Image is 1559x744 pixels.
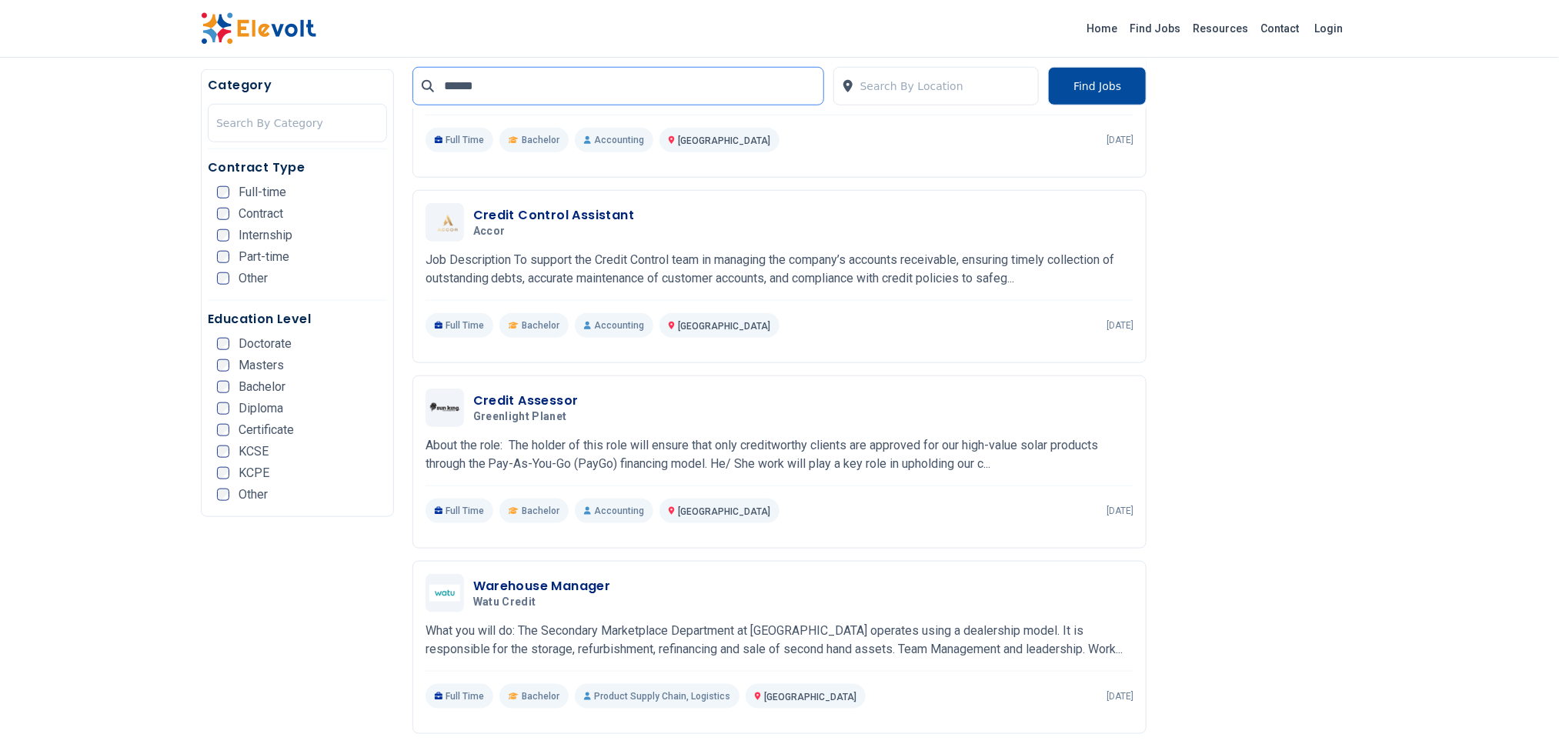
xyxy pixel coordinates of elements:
[208,158,387,177] h5: Contract Type
[473,577,611,596] h3: Warehouse Manager
[239,402,283,415] span: Diploma
[1187,16,1254,41] a: Resources
[239,272,268,285] span: Other
[1305,13,1352,44] a: Login
[239,445,269,458] span: KCSE
[429,213,460,232] img: Accor
[217,272,229,285] input: Other
[426,251,1134,288] p: Job Description To support the Credit Control team in managing the company’s accounts receivable,...
[426,574,1134,709] a: Watu CreditWarehouse ManagerWatu CreditWhat you will do: The Secondary Marketplace Department at ...
[201,12,316,45] img: Elevolt
[522,690,559,702] span: Bachelor
[426,313,494,338] p: Full Time
[217,338,229,350] input: Doctorate
[239,229,292,242] span: Internship
[1107,319,1133,332] p: [DATE]
[678,506,770,517] span: [GEOGRAPHIC_DATA]
[217,489,229,501] input: Other
[1482,670,1559,744] iframe: Chat Widget
[217,186,229,199] input: Full-time
[426,203,1134,338] a: AccorCredit Control AssistantAccorJob Description To support the Credit Control team in managing ...
[575,499,653,523] p: Accounting
[1048,67,1147,105] button: Find Jobs
[217,402,229,415] input: Diploma
[239,186,286,199] span: Full-time
[426,128,494,152] p: Full Time
[217,424,229,436] input: Certificate
[217,251,229,263] input: Part-time
[764,692,856,702] span: [GEOGRAPHIC_DATA]
[239,359,284,372] span: Masters
[1107,134,1133,146] p: [DATE]
[208,310,387,329] h5: Education Level
[473,206,635,225] h3: Credit Control Assistant
[217,359,229,372] input: Masters
[426,389,1134,523] a: Greenlight PlanetCredit AssessorGreenlight PlanetAbout the role: The holder of this role will ens...
[473,392,579,410] h3: Credit Assessor
[575,128,653,152] p: Accounting
[208,76,387,95] h5: Category
[1107,505,1133,517] p: [DATE]
[426,436,1134,473] p: About the role: The holder of this role will ensure that only creditworthy clients are approved f...
[217,208,229,220] input: Contract
[429,402,460,412] img: Greenlight Planet
[217,229,229,242] input: Internship
[239,251,289,263] span: Part-time
[239,467,269,479] span: KCPE
[522,505,559,517] span: Bachelor
[522,134,559,146] span: Bachelor
[239,338,292,350] span: Doctorate
[473,410,567,424] span: Greenlight Planet
[1123,16,1187,41] a: Find Jobs
[473,596,536,609] span: Watu Credit
[678,321,770,332] span: [GEOGRAPHIC_DATA]
[426,622,1134,659] p: What you will do: The Secondary Marketplace Department at [GEOGRAPHIC_DATA] operates using a deal...
[473,225,506,239] span: Accor
[1254,16,1305,41] a: Contact
[678,135,770,146] span: [GEOGRAPHIC_DATA]
[239,489,268,501] span: Other
[217,381,229,393] input: Bachelor
[522,319,559,332] span: Bachelor
[239,381,285,393] span: Bachelor
[1107,690,1133,702] p: [DATE]
[575,684,739,709] p: Product Supply Chain, Logistics
[217,445,229,458] input: KCSE
[1080,16,1123,41] a: Home
[575,313,653,338] p: Accounting
[239,424,294,436] span: Certificate
[426,499,494,523] p: Full Time
[239,208,283,220] span: Contract
[217,467,229,479] input: KCPE
[429,585,460,602] img: Watu Credit
[426,684,494,709] p: Full Time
